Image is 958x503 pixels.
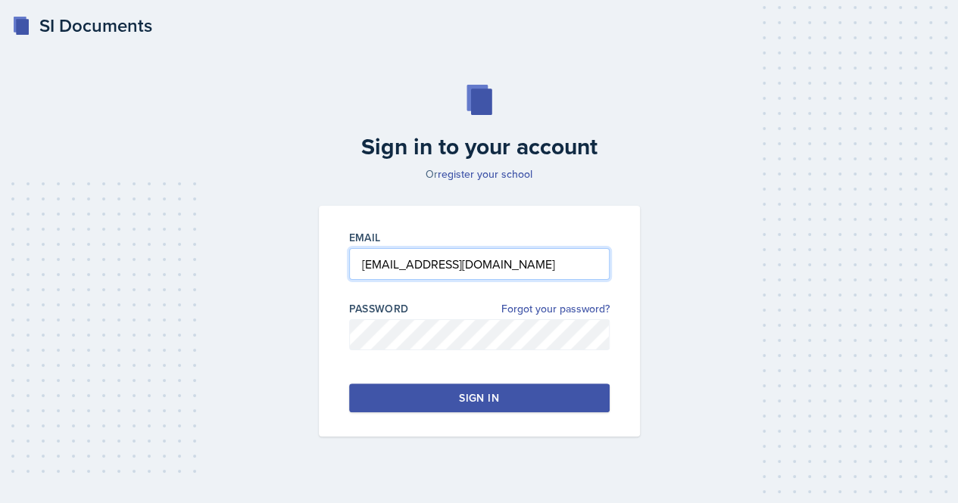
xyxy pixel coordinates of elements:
[12,12,152,39] a: SI Documents
[459,390,498,405] div: Sign in
[310,133,649,160] h2: Sign in to your account
[438,166,532,182] a: register your school
[349,230,381,245] label: Email
[349,301,409,316] label: Password
[501,301,610,317] a: Forgot your password?
[349,248,610,280] input: Email
[349,383,610,412] button: Sign in
[310,166,649,182] p: Or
